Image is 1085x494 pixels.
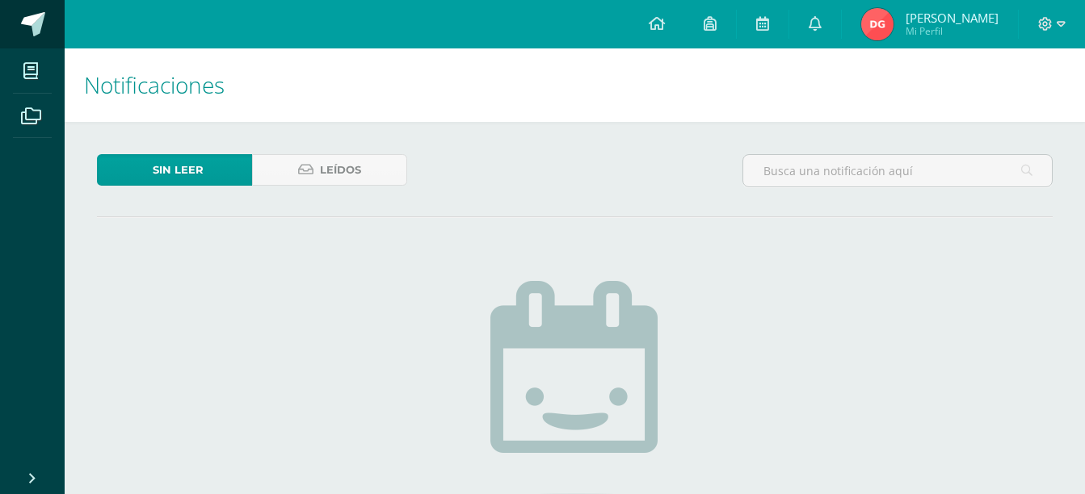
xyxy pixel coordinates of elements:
span: Notificaciones [84,69,225,100]
span: [PERSON_NAME] [906,10,999,26]
a: Sin leer [97,154,252,186]
span: Mi Perfil [906,24,999,38]
span: Leídos [320,155,361,185]
a: Leídos [252,154,407,186]
span: Sin leer [153,155,204,185]
input: Busca una notificación aquí [743,155,1052,186]
img: 524e5e165ab05b99f82cdf515d1ec6f0.png [861,8,894,40]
